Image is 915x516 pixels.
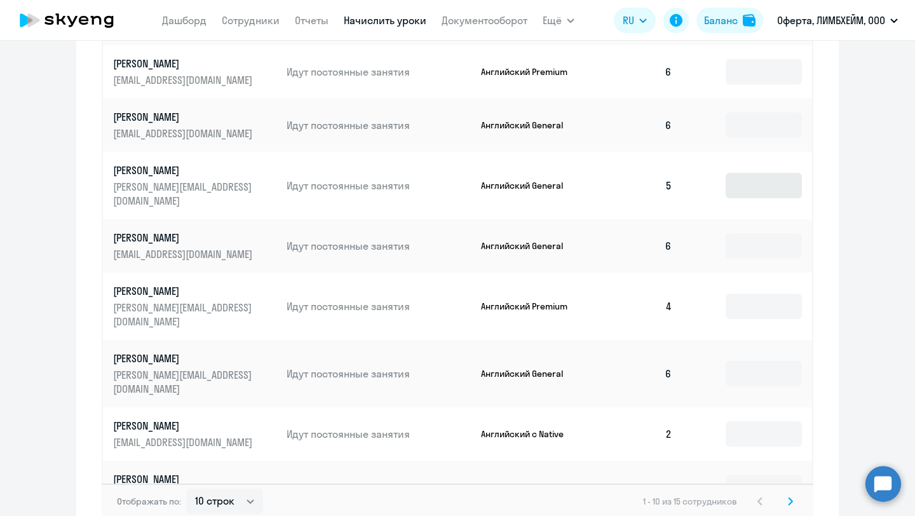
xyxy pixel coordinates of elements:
[287,427,471,441] p: Идут постоянные занятия
[777,13,885,28] p: Оферта, ЛИМБХЕЙМ, ООО
[113,351,255,365] p: [PERSON_NAME]
[113,284,255,298] p: [PERSON_NAME]
[113,57,255,71] p: [PERSON_NAME]
[593,461,682,514] td: 3
[162,14,207,27] a: Дашборд
[113,73,255,87] p: [EMAIL_ADDRESS][DOMAIN_NAME]
[704,13,738,28] div: Баланс
[593,152,682,219] td: 5
[113,247,255,261] p: [EMAIL_ADDRESS][DOMAIN_NAME]
[113,301,255,329] p: [PERSON_NAME][EMAIL_ADDRESS][DOMAIN_NAME]
[287,239,471,253] p: Идут постоянные занятия
[113,419,276,449] a: [PERSON_NAME][EMAIL_ADDRESS][DOMAIN_NAME]
[593,98,682,152] td: 6
[623,13,634,28] span: RU
[113,163,276,208] a: [PERSON_NAME][PERSON_NAME][EMAIL_ADDRESS][DOMAIN_NAME]
[113,163,255,177] p: [PERSON_NAME]
[113,368,255,396] p: [PERSON_NAME][EMAIL_ADDRESS][DOMAIN_NAME]
[543,13,562,28] span: Ещё
[287,480,471,494] p: Идут постоянные занятия
[113,472,255,486] p: [PERSON_NAME]
[481,482,576,493] p: Английский General
[113,472,276,503] a: [PERSON_NAME][EMAIL_ADDRESS][DOMAIN_NAME]
[481,180,576,191] p: Английский General
[743,14,756,27] img: balance
[543,8,574,33] button: Ещё
[481,66,576,78] p: Английский Premium
[593,273,682,340] td: 4
[113,284,276,329] a: [PERSON_NAME][PERSON_NAME][EMAIL_ADDRESS][DOMAIN_NAME]
[593,45,682,98] td: 6
[593,340,682,407] td: 6
[113,419,255,433] p: [PERSON_NAME]
[481,368,576,379] p: Английский General
[614,8,656,33] button: RU
[481,428,576,440] p: Английский с Native
[442,14,527,27] a: Документооборот
[287,118,471,132] p: Идут постоянные занятия
[113,57,276,87] a: [PERSON_NAME][EMAIL_ADDRESS][DOMAIN_NAME]
[113,110,255,124] p: [PERSON_NAME]
[287,299,471,313] p: Идут постоянные занятия
[117,496,181,507] span: Отображать по:
[344,14,426,27] a: Начислить уроки
[481,240,576,252] p: Английский General
[113,110,276,140] a: [PERSON_NAME][EMAIL_ADDRESS][DOMAIN_NAME]
[113,126,255,140] p: [EMAIL_ADDRESS][DOMAIN_NAME]
[643,496,737,507] span: 1 - 10 из 15 сотрудников
[295,14,329,27] a: Отчеты
[481,119,576,131] p: Английский General
[113,231,255,245] p: [PERSON_NAME]
[113,180,255,208] p: [PERSON_NAME][EMAIL_ADDRESS][DOMAIN_NAME]
[222,14,280,27] a: Сотрудники
[593,219,682,273] td: 6
[113,351,276,396] a: [PERSON_NAME][PERSON_NAME][EMAIL_ADDRESS][DOMAIN_NAME]
[287,367,471,381] p: Идут постоянные занятия
[287,179,471,193] p: Идут постоянные занятия
[481,301,576,312] p: Английский Premium
[287,65,471,79] p: Идут постоянные занятия
[771,5,904,36] button: Оферта, ЛИМБХЕЙМ, ООО
[593,407,682,461] td: 2
[113,435,255,449] p: [EMAIL_ADDRESS][DOMAIN_NAME]
[696,8,763,33] button: Балансbalance
[113,231,276,261] a: [PERSON_NAME][EMAIL_ADDRESS][DOMAIN_NAME]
